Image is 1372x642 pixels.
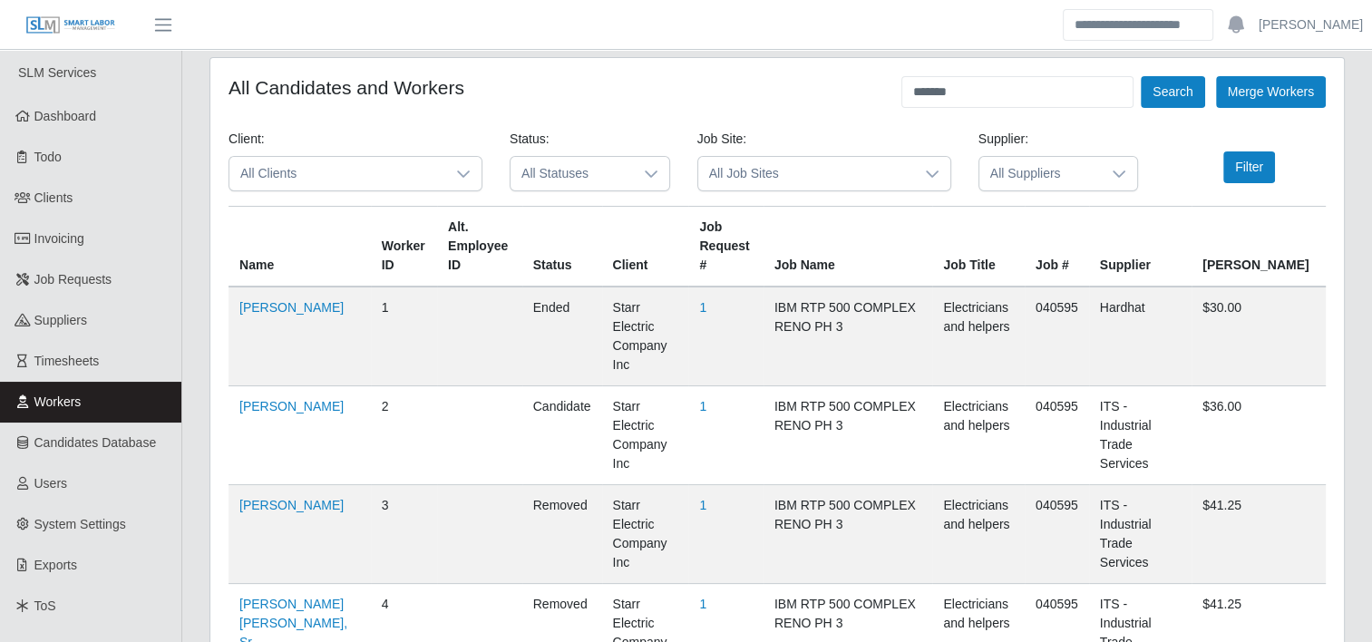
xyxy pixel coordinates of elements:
[229,76,464,99] h4: All Candidates and Workers
[18,65,96,80] span: SLM Services
[932,386,1025,485] td: Electricians and helpers
[1216,76,1326,108] button: Merge Workers
[229,130,265,149] label: Client:
[25,15,116,35] img: SLM Logo
[978,130,1028,149] label: Supplier:
[239,498,344,512] a: [PERSON_NAME]
[699,597,706,611] a: 1
[34,272,112,287] span: Job Requests
[34,231,84,246] span: Invoicing
[34,476,68,491] span: Users
[510,130,550,149] label: Status:
[688,207,763,287] th: Job Request #
[698,157,914,190] span: All Job Sites
[932,485,1025,584] td: Electricians and helpers
[1192,207,1326,287] th: [PERSON_NAME]
[932,207,1025,287] th: Job Title
[764,386,932,485] td: IBM RTP 500 COMPLEX RENO PH 3
[34,109,97,123] span: Dashboard
[371,207,437,287] th: Worker ID
[764,287,932,386] td: IBM RTP 500 COMPLEX RENO PH 3
[522,287,602,386] td: ended
[602,485,689,584] td: Starr Electric Company Inc
[34,190,73,205] span: Clients
[34,313,87,327] span: Suppliers
[1063,9,1213,41] input: Search
[239,300,344,315] a: [PERSON_NAME]
[34,150,62,164] span: Todo
[34,598,56,613] span: ToS
[764,485,932,584] td: IBM RTP 500 COMPLEX RENO PH 3
[699,300,706,315] a: 1
[1089,207,1192,287] th: Supplier
[34,354,100,368] span: Timesheets
[699,498,706,512] a: 1
[1089,386,1192,485] td: ITS - Industrial Trade Services
[229,157,445,190] span: All Clients
[764,207,932,287] th: Job Name
[932,287,1025,386] td: Electricians and helpers
[602,207,689,287] th: Client
[602,287,689,386] td: Starr Electric Company Inc
[34,558,77,572] span: Exports
[437,207,522,287] th: Alt. Employee ID
[979,157,1102,190] span: All Suppliers
[1089,287,1192,386] td: Hardhat
[1025,485,1089,584] td: 040595
[1192,287,1326,386] td: $30.00
[229,207,371,287] th: Name
[34,517,126,531] span: System Settings
[1141,76,1204,108] button: Search
[1259,15,1363,34] a: [PERSON_NAME]
[522,485,602,584] td: removed
[34,435,157,450] span: Candidates Database
[239,399,344,413] a: [PERSON_NAME]
[1192,386,1326,485] td: $36.00
[522,207,602,287] th: Status
[1025,386,1089,485] td: 040595
[1192,485,1326,584] td: $41.25
[1223,151,1275,183] button: Filter
[602,386,689,485] td: Starr Electric Company Inc
[511,157,633,190] span: All Statuses
[697,130,746,149] label: Job Site:
[34,394,82,409] span: Workers
[522,386,602,485] td: candidate
[1089,485,1192,584] td: ITS - Industrial Trade Services
[371,287,437,386] td: 1
[1025,207,1089,287] th: Job #
[699,399,706,413] a: 1
[371,386,437,485] td: 2
[371,485,437,584] td: 3
[1025,287,1089,386] td: 040595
